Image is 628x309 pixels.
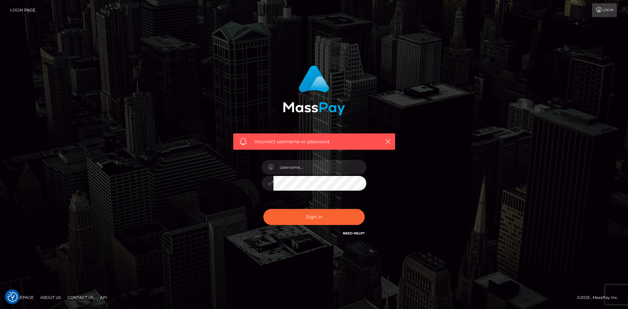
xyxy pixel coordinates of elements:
[254,138,374,145] span: Incorrect username or password.
[7,292,36,302] a: Homepage
[8,292,17,302] button: Consent Preferences
[592,3,617,17] a: Login
[577,294,623,301] div: © 2025 , MassPay Inc.
[283,65,345,115] img: MassPay Login
[8,292,17,302] img: Revisit consent button
[97,292,110,302] a: API
[263,209,365,225] button: Sign in
[65,292,96,302] a: Contact Us
[10,3,35,17] a: Login Page
[343,231,365,235] a: Need Help?
[38,292,63,302] a: About Us
[273,160,366,175] input: Username...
